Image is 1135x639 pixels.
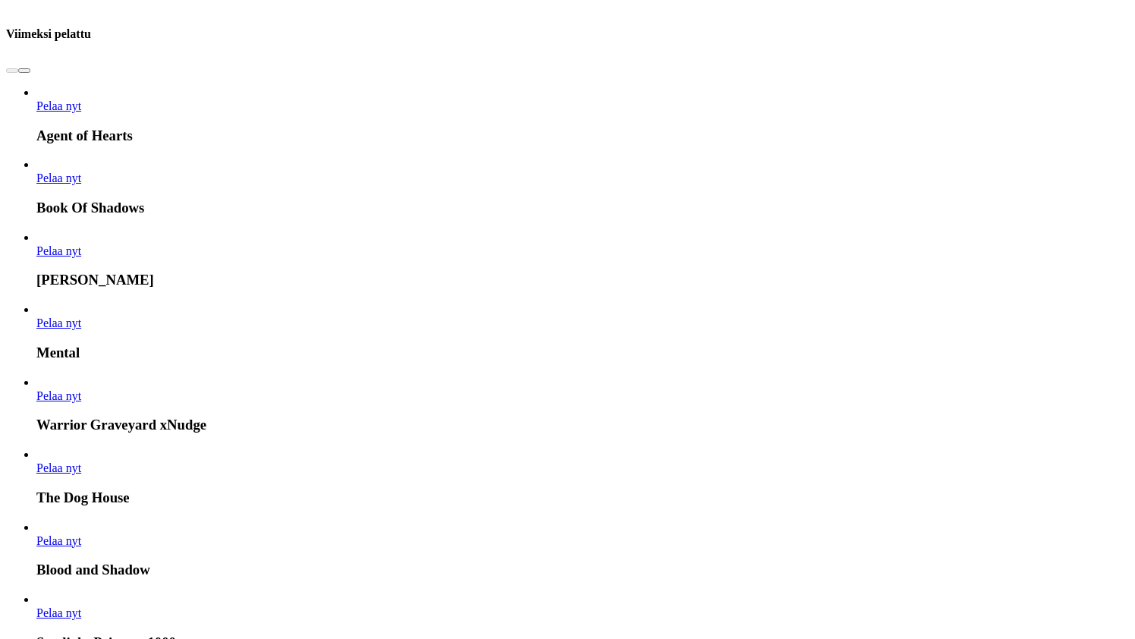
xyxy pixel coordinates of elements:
[36,316,81,329] span: Pelaa nyt
[36,244,81,257] span: Pelaa nyt
[36,534,81,547] span: Pelaa nyt
[6,68,18,73] button: prev slide
[36,389,81,402] a: Warrior Graveyard xNudge
[18,68,30,73] button: next slide
[6,27,91,41] h3: Viimeksi pelattu
[36,172,81,184] span: Pelaa nyt
[36,316,81,329] a: Mental
[36,99,81,112] span: Pelaa nyt
[36,606,81,619] span: Pelaa nyt
[36,461,81,474] a: The Dog House
[36,461,81,474] span: Pelaa nyt
[36,534,81,547] a: Blood and Shadow
[36,606,81,619] a: Starlight Princess 1000
[36,389,81,402] span: Pelaa nyt
[36,244,81,257] a: Karen Maneater
[36,172,81,184] a: Book Of Shadows
[36,99,81,112] a: Agent of Hearts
